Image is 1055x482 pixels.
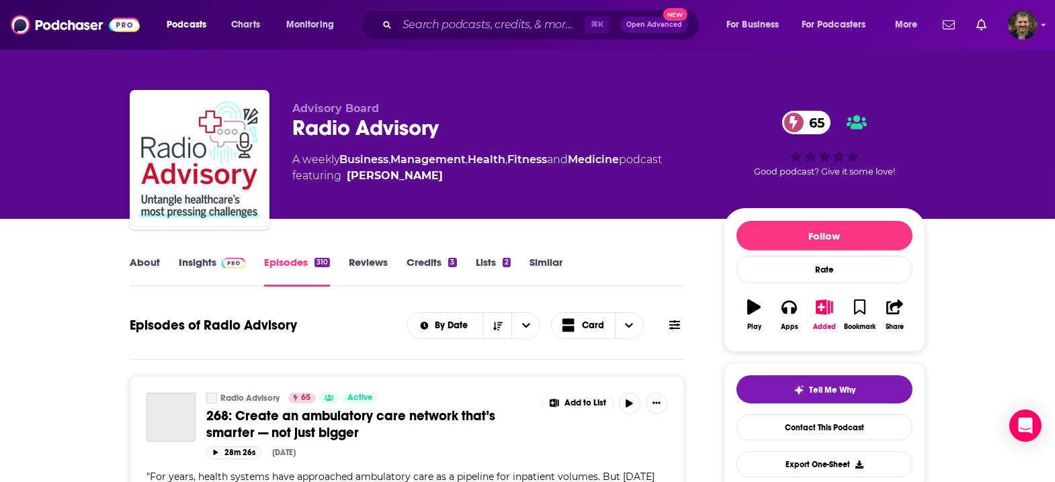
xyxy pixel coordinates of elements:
a: Health [468,153,505,166]
span: New [663,8,687,21]
button: 28m 26s [206,446,261,459]
span: Active [347,391,373,405]
span: featuring [292,168,662,184]
button: Export One-Sheet [736,451,913,477]
button: Show More Button [543,393,613,414]
a: Business [339,153,388,166]
button: tell me why sparkleTell Me Why [736,375,913,403]
div: 3 [448,258,456,267]
span: Logged in as vincegalloro [1008,10,1038,40]
button: Open AdvancedNew [620,17,688,33]
a: About [130,256,160,287]
a: Episodes310 [264,256,330,287]
button: open menu [886,14,935,36]
a: Similar [530,256,562,287]
button: Show More Button [646,393,667,414]
a: Medicine [568,153,619,166]
button: Bookmark [842,291,877,339]
button: Share [878,291,913,339]
button: Show profile menu [1008,10,1038,40]
div: 310 [314,258,330,267]
img: Radio Advisory [132,93,267,227]
span: , [388,153,390,166]
input: Search podcasts, credits, & more... [397,14,585,36]
button: Apps [771,291,806,339]
span: 268: Create an ambulatory care network that’s smarter — not just bigger [206,407,495,441]
a: Charts [222,14,268,36]
span: Charts [231,15,260,34]
span: For Podcasters [802,15,866,34]
span: Podcasts [167,15,206,34]
a: Contact This Podcast [736,414,913,440]
span: , [466,153,468,166]
a: Active [342,393,378,403]
img: tell me why sparkle [794,385,804,395]
img: User Profile [1008,10,1038,40]
button: open menu [157,14,224,36]
div: [DATE] [272,448,296,457]
a: Lists2 [476,256,511,287]
span: 65 [301,391,310,405]
span: For Business [726,15,779,34]
span: and [547,153,568,166]
div: A weekly podcast [292,152,662,184]
h1: Episodes of Radio Advisory [130,317,297,334]
a: Radio Advisory [206,393,217,403]
div: 2 [503,258,511,267]
div: Apps [781,323,798,331]
a: Management [390,153,466,166]
div: Rate [736,256,913,283]
button: open menu [717,14,796,36]
span: Open Advanced [626,21,682,28]
span: , [505,153,507,166]
a: Show notifications dropdown [937,13,960,36]
span: Monitoring [286,15,334,34]
div: Bookmark [844,323,876,331]
div: Play [747,323,761,331]
div: 65Good podcast? Give it some love! [724,102,925,185]
span: By Date [435,321,472,330]
button: Play [736,291,771,339]
span: Tell Me Why [810,385,856,395]
a: Credits3 [407,256,456,287]
span: 65 [796,111,831,134]
a: Reviews [349,256,388,287]
span: ⌘ K [585,16,609,34]
div: Share [886,323,904,331]
button: open menu [408,321,484,330]
button: Added [807,291,842,339]
a: 268: Create an ambulatory care network that’s smarter — not just bigger [146,393,196,442]
a: Rachel Woods [347,168,443,184]
div: Search podcasts, credits, & more... [373,9,712,40]
a: 65 [782,111,831,134]
a: 268: Create an ambulatory care network that’s smarter — not just bigger [206,407,533,441]
img: Podchaser Pro [222,258,245,269]
a: Radio Advisory [220,393,280,403]
div: Open Intercom Messenger [1009,409,1042,442]
button: open menu [511,313,540,338]
span: Advisory Board [292,102,379,115]
a: Fitness [507,153,547,166]
a: Show notifications dropdown [971,13,992,36]
button: Sort Direction [483,313,511,338]
span: Good podcast? Give it some love! [754,166,895,177]
span: Add to List [564,398,606,408]
button: open menu [277,14,351,36]
h2: Choose List sort [407,312,541,339]
button: Choose View [551,312,644,339]
button: open menu [793,14,886,36]
a: 65 [288,393,316,403]
div: Added [813,323,836,331]
span: More [895,15,918,34]
button: Follow [736,221,913,250]
span: Card [582,321,604,330]
img: Podchaser - Follow, Share and Rate Podcasts [11,12,140,38]
a: InsightsPodchaser Pro [179,256,245,287]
